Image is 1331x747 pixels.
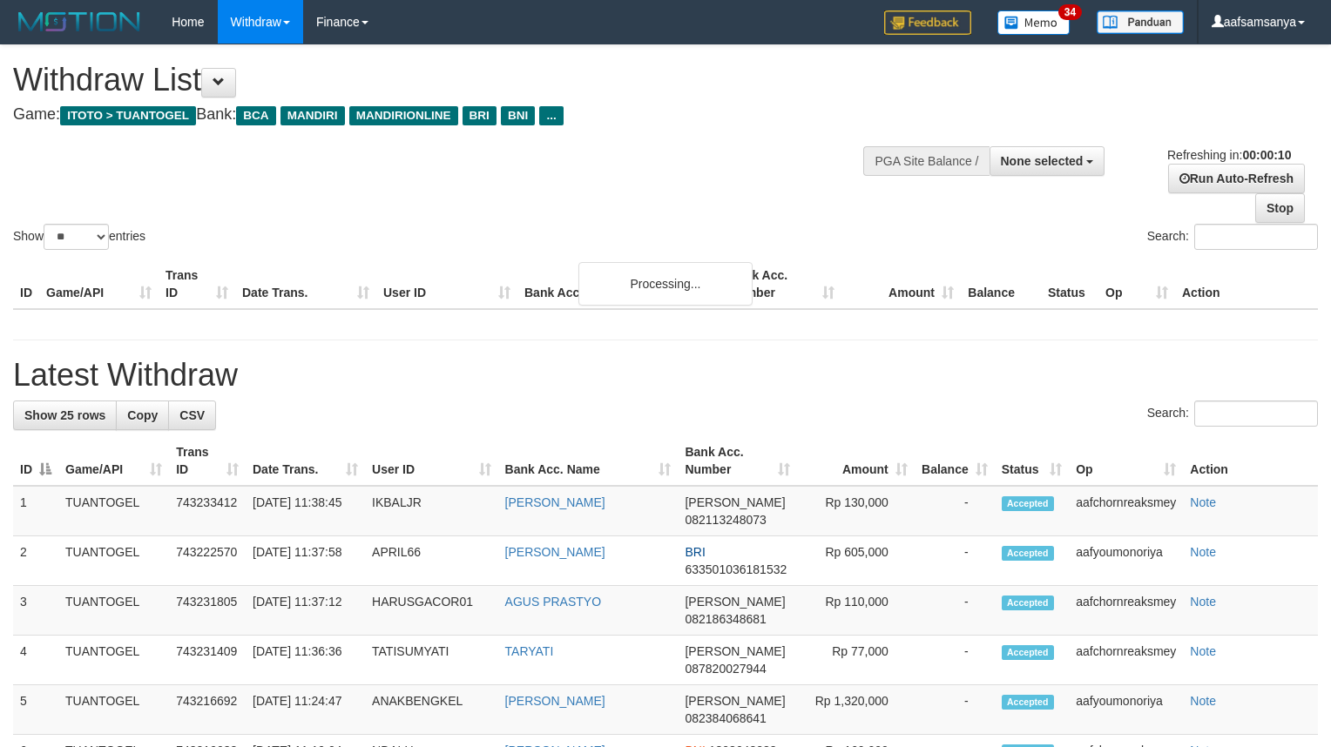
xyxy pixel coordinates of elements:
[60,106,196,125] span: ITOTO > TUANTOGEL
[246,586,365,636] td: [DATE] 11:37:12
[1069,536,1183,586] td: aafyoumonoriya
[58,536,169,586] td: TUANTOGEL
[578,262,753,306] div: Processing...
[1190,595,1216,609] a: Note
[1183,436,1318,486] th: Action
[246,636,365,685] td: [DATE] 11:36:36
[13,259,39,309] th: ID
[505,545,605,559] a: [PERSON_NAME]
[685,612,766,626] span: Copy 082186348681 to clipboard
[463,106,497,125] span: BRI
[116,400,169,430] a: Copy
[365,586,498,636] td: HARUSGACOR01
[13,358,1318,393] h1: Latest Withdraw
[58,436,169,486] th: Game/API: activate to sort column ascending
[246,486,365,536] td: [DATE] 11:38:45
[995,436,1069,486] th: Status: activate to sort column ascending
[685,711,766,725] span: Copy 082384068641 to clipboard
[1069,486,1183,536] td: aafchornreaksmey
[498,436,679,486] th: Bank Acc. Name: activate to sort column ascending
[1190,495,1216,509] a: Note
[1097,10,1184,34] img: panduan.png
[13,685,58,735] td: 5
[13,9,145,35] img: MOTION_logo.png
[1194,400,1318,427] input: Search:
[1002,645,1054,660] span: Accepted
[39,259,159,309] th: Game/API
[58,586,169,636] td: TUANTOGEL
[44,224,109,250] select: Showentries
[685,562,787,576] span: Copy 633501036181532 to clipboard
[685,644,785,658] span: [PERSON_NAME]
[169,685,246,735] td: 743216692
[1098,259,1175,309] th: Op
[1002,496,1054,511] span: Accepted
[1001,154,1084,168] span: None selected
[365,685,498,735] td: ANAKBENGKEL
[961,259,1041,309] th: Balance
[365,486,498,536] td: IKBALJR
[1002,695,1054,710] span: Accepted
[915,536,995,586] td: -
[349,106,458,125] span: MANDIRIONLINE
[797,536,915,586] td: Rp 605,000
[365,536,498,586] td: APRIL66
[797,436,915,486] th: Amount: activate to sort column ascending
[168,400,216,430] a: CSV
[1190,545,1216,559] a: Note
[505,595,601,609] a: AGUS PRASTYO
[179,408,205,422] span: CSV
[236,106,275,125] span: BCA
[169,586,246,636] td: 743231805
[797,486,915,536] td: Rp 130,000
[997,10,1071,35] img: Button%20Memo.svg
[280,106,345,125] span: MANDIRI
[685,595,785,609] span: [PERSON_NAME]
[1190,694,1216,708] a: Note
[1041,259,1098,309] th: Status
[915,685,995,735] td: -
[505,495,605,509] a: [PERSON_NAME]
[1069,586,1183,636] td: aafchornreaksmey
[235,259,376,309] th: Date Trans.
[915,486,995,536] td: -
[863,146,989,176] div: PGA Site Balance /
[58,685,169,735] td: TUANTOGEL
[246,536,365,586] td: [DATE] 11:37:58
[915,586,995,636] td: -
[169,636,246,685] td: 743231409
[13,436,58,486] th: ID: activate to sort column descending
[13,486,58,536] td: 1
[678,436,797,486] th: Bank Acc. Number: activate to sort column ascending
[1255,193,1305,223] a: Stop
[169,486,246,536] td: 743233412
[685,513,766,527] span: Copy 082113248073 to clipboard
[58,636,169,685] td: TUANTOGEL
[1058,4,1082,20] span: 34
[915,636,995,685] td: -
[685,545,705,559] span: BRI
[517,259,722,309] th: Bank Acc. Name
[797,586,915,636] td: Rp 110,000
[13,636,58,685] td: 4
[13,63,870,98] h1: Withdraw List
[1167,148,1291,162] span: Refreshing in:
[797,685,915,735] td: Rp 1,320,000
[915,436,995,486] th: Balance: activate to sort column ascending
[505,694,605,708] a: [PERSON_NAME]
[24,408,105,422] span: Show 25 rows
[685,662,766,676] span: Copy 087820027944 to clipboard
[1069,685,1183,735] td: aafyoumonoriya
[990,146,1105,176] button: None selected
[58,486,169,536] td: TUANTOGEL
[246,685,365,735] td: [DATE] 11:24:47
[13,400,117,430] a: Show 25 rows
[1175,259,1318,309] th: Action
[1194,224,1318,250] input: Search:
[159,259,235,309] th: Trans ID
[1069,436,1183,486] th: Op: activate to sort column ascending
[685,694,785,708] span: [PERSON_NAME]
[797,636,915,685] td: Rp 77,000
[1002,596,1054,610] span: Accepted
[169,536,246,586] td: 743222570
